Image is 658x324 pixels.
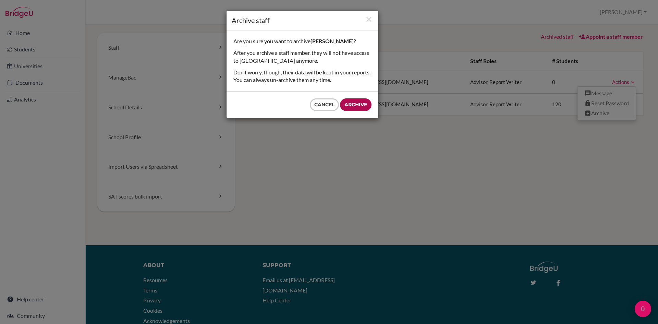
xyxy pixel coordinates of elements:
[365,15,373,24] button: Close
[310,38,356,44] strong: [PERSON_NAME]?
[340,98,371,111] input: Archive
[232,16,373,25] h1: Archive staff
[635,301,651,317] div: Open Intercom Messenger
[310,98,339,111] button: Cancel
[227,31,378,91] div: Are you sure you want to archive After you archive a staff member, they will not have access to [...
